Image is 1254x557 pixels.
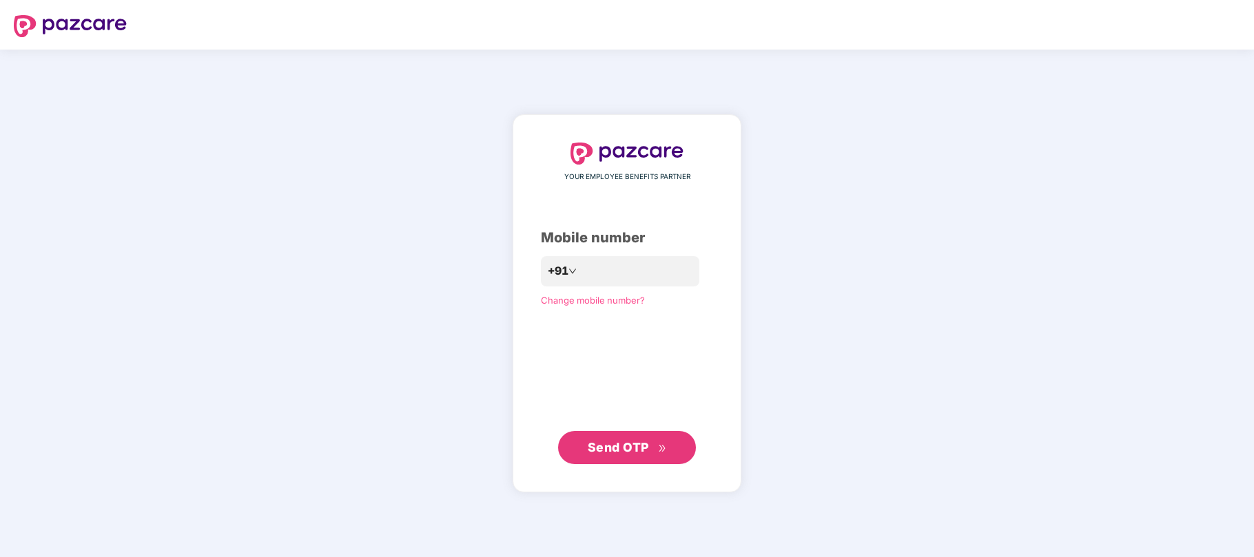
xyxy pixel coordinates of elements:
img: logo [571,143,683,165]
div: Mobile number [541,227,713,249]
img: logo [14,15,127,37]
span: YOUR EMPLOYEE BENEFITS PARTNER [564,171,690,182]
span: +91 [548,262,568,280]
span: down [568,267,577,275]
span: Send OTP [588,440,649,454]
span: double-right [658,444,667,453]
a: Change mobile number? [541,295,645,306]
button: Send OTPdouble-right [558,431,696,464]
